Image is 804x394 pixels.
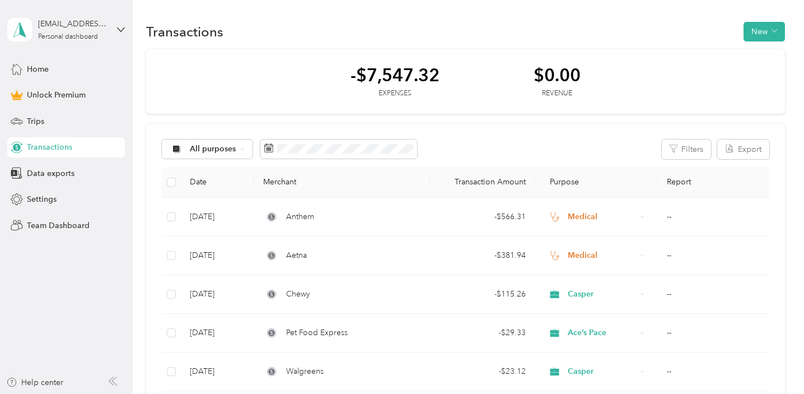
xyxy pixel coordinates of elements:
div: - $115.26 [439,288,526,300]
button: Filters [662,140,711,159]
span: Aetna [286,249,307,262]
td: [DATE] [181,314,255,353]
div: - $381.94 [439,249,526,262]
div: - $29.33 [439,327,526,339]
span: Pet Food Express [286,327,348,339]
iframe: Everlance-gr Chat Button Frame [741,331,804,394]
span: Transactions [27,141,72,153]
td: [DATE] [181,275,255,314]
div: [EMAIL_ADDRESS][DOMAIN_NAME] [38,18,108,30]
th: Transaction Amount [430,167,535,198]
td: -- [658,353,775,391]
span: Unlock Premium [27,89,86,101]
span: Settings [27,193,57,205]
button: Help center [6,377,63,388]
div: $0.00 [534,65,581,85]
span: Medical [568,249,636,262]
td: -- [658,275,775,314]
button: New [744,22,785,41]
span: Team Dashboard [27,220,90,231]
span: Ace’s Pace [568,327,636,339]
button: Export [717,140,769,159]
div: -$7,547.32 [350,65,440,85]
div: Personal dashboard [38,34,98,40]
span: Chewy [286,288,310,300]
div: - $23.12 [439,365,526,378]
span: Purpose [544,177,579,187]
span: Medical [568,211,636,223]
h1: Transactions [146,26,223,38]
th: Date [181,167,255,198]
td: -- [658,237,775,275]
td: -- [658,198,775,237]
span: Anthem [286,211,314,223]
th: Merchant [254,167,429,198]
td: -- [658,314,775,353]
div: - $566.31 [439,211,526,223]
div: Revenue [534,89,581,99]
span: Casper [568,288,636,300]
td: [DATE] [181,353,255,391]
span: All purposes [190,145,236,153]
span: Data exports [27,168,74,179]
span: Walgreens [286,365,324,378]
span: Home [27,63,49,75]
span: Trips [27,115,44,127]
th: Report [658,167,775,198]
td: [DATE] [181,198,255,237]
td: [DATE] [181,237,255,275]
div: Expenses [350,89,440,99]
span: Casper [568,365,636,378]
